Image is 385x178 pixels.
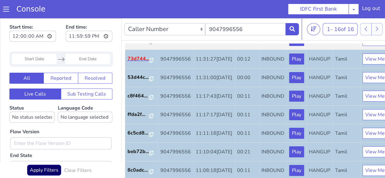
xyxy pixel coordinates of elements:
[128,37,149,44] p: 73d744...
[158,50,193,69] td: 9047996556
[128,55,149,63] p: 53d44c...
[9,5,53,13] a: Console
[158,106,193,124] td: 9047996556
[289,35,304,46] button: Play
[128,74,156,81] a: c8f464...
[235,106,259,124] td: 00:11
[306,50,333,69] td: HANGUP
[10,119,112,131] input: Enter the Flow Version ID
[66,12,112,23] input: End time:
[235,143,259,162] td: 00:11
[289,128,304,139] button: Play
[158,87,193,106] td: 9047996556
[193,106,235,124] td: 11:11:18[DATE]
[235,50,259,69] td: 00:00
[10,110,39,117] label: Flow Version
[66,3,112,25] label: End time:
[193,124,235,143] td: 11:10:04[DATE]
[9,12,56,23] input: Start time:
[193,87,235,106] td: 11:17:17[DATE]
[128,111,149,118] p: 6c5cd8...
[259,69,287,87] td: INBOUND
[128,55,156,63] a: 53d44c...
[64,149,92,155] h6: Clear Filters
[362,5,380,15] div: Log out
[289,91,304,102] button: Play
[333,32,360,50] td: Tamil
[158,124,193,143] td: 9047996556
[44,54,78,65] button: Reported
[259,50,287,69] td: INBOUND
[128,74,149,81] p: c8f464...
[235,69,259,87] td: 00:11
[9,86,55,104] label: Status
[27,146,61,157] button: Apply Filters
[128,148,149,155] p: 8c0adc...
[235,32,259,50] td: 00:12
[259,106,287,124] td: INBOUND
[334,7,354,15] span: 16 of 16
[289,110,304,120] button: Play
[128,130,156,137] a: beb72b...
[10,134,32,141] label: End State
[9,3,56,25] label: Start time:
[333,106,360,124] td: Tamil
[58,86,112,104] label: Language Code
[205,5,286,17] input: Enter the Caller Number
[158,143,193,162] td: 9047996556
[128,37,156,44] a: 73d744...
[128,111,156,118] a: 6c5cd8...
[288,4,349,15] button: IDFC First Bank
[128,130,149,137] p: beb72b...
[12,36,57,46] input: Start Date
[78,54,112,65] button: Resolved
[158,32,193,50] td: 9047996556
[259,87,287,106] td: INBOUND
[306,32,333,50] td: HANGUP
[61,70,113,81] button: Sub Testing Calls
[306,69,333,87] td: HANGUP
[333,50,360,69] td: Tamil
[128,92,149,100] p: ffda2f...
[333,69,360,87] td: Tamil
[259,143,287,162] td: INBOUND
[235,124,259,143] td: 00:21
[193,69,235,87] td: 11:17:43[DATE]
[306,143,333,162] td: HANGUP
[128,92,156,100] a: ffda2f...
[259,124,287,143] td: INBOUND
[58,93,112,104] select: Language Code
[193,143,235,162] td: 11:08:18[DATE]
[9,70,61,81] button: Live Calls
[65,36,110,46] input: End Date
[289,147,304,158] button: Play
[193,50,235,69] td: 11:31:00[DATE]
[259,32,287,50] td: INBOUND
[333,87,360,106] td: Tamil
[235,87,259,106] td: 00:11
[128,148,156,155] a: 8c0adc...
[333,124,360,143] td: Tamil
[193,32,235,50] td: 11:31:27[DATE]
[158,69,193,87] td: 9047996556
[9,54,44,65] button: All
[289,72,304,83] button: Play
[306,106,333,124] td: HANGUP
[10,143,112,155] input: Enter the End State Value
[306,87,333,106] td: HANGUP
[333,143,360,162] td: Tamil
[9,93,55,104] select: Status
[306,124,333,143] td: HANGUP
[323,5,358,17] button: 1- 16of 16
[289,54,304,65] button: Play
